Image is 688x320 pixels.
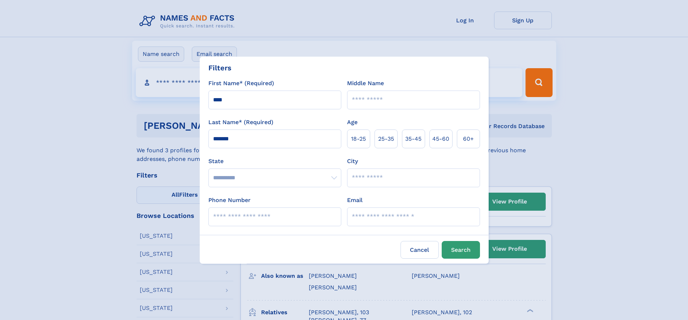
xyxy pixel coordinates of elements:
[378,135,394,143] span: 25‑35
[347,118,358,127] label: Age
[351,135,366,143] span: 18‑25
[405,135,421,143] span: 35‑45
[463,135,474,143] span: 60+
[347,196,363,205] label: Email
[208,157,341,166] label: State
[401,241,439,259] label: Cancel
[432,135,449,143] span: 45‑60
[347,157,358,166] label: City
[208,118,273,127] label: Last Name* (Required)
[347,79,384,88] label: Middle Name
[208,196,251,205] label: Phone Number
[208,62,232,73] div: Filters
[208,79,274,88] label: First Name* (Required)
[442,241,480,259] button: Search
